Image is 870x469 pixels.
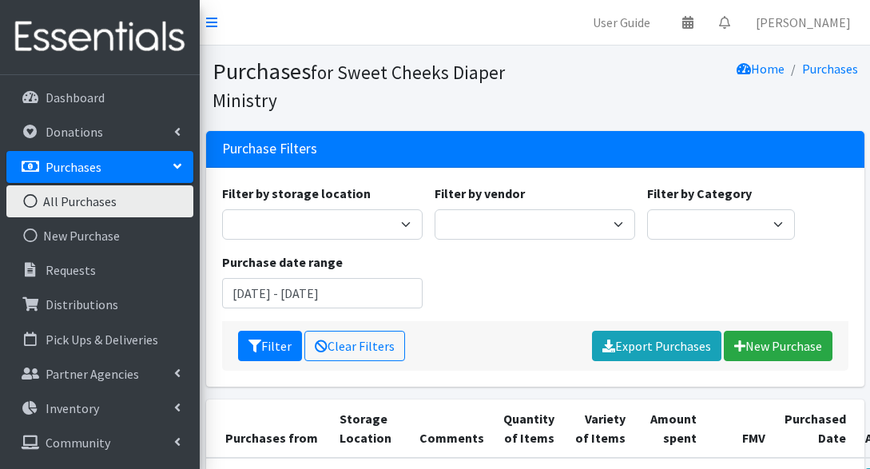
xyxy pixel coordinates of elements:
p: Dashboard [46,89,105,105]
a: Partner Agencies [6,358,193,390]
p: Pick Ups & Deliveries [46,332,158,348]
label: Purchase date range [222,252,343,272]
label: Filter by storage location [222,184,371,203]
p: Inventory [46,400,99,416]
a: Requests [6,254,193,286]
p: Purchases [46,159,101,175]
a: Clear Filters [304,331,405,361]
th: Storage Location [330,399,410,458]
button: Filter [238,331,302,361]
label: Filter by Category [647,184,752,203]
a: Donations [6,116,193,148]
a: Dashboard [6,81,193,113]
p: Partner Agencies [46,366,139,382]
th: FMV [706,399,775,458]
img: HumanEssentials [6,10,193,64]
a: All Purchases [6,185,193,217]
a: New Purchase [6,220,193,252]
a: Home [737,61,785,77]
a: User Guide [580,6,663,38]
h1: Purchases [213,58,530,113]
a: Distributions [6,288,193,320]
p: Community [46,435,110,451]
input: January 1, 2011 - December 31, 2011 [222,278,423,308]
th: Amount spent [635,399,706,458]
a: Inventory [6,392,193,424]
th: Quantity of Items [494,399,564,458]
p: Requests [46,262,96,278]
label: Filter by vendor [435,184,525,203]
h3: Purchase Filters [222,141,317,157]
a: Export Purchases [592,331,721,361]
p: Distributions [46,296,118,312]
a: New Purchase [724,331,832,361]
a: Community [6,427,193,459]
th: Variety of Items [564,399,635,458]
a: Purchases [802,61,858,77]
a: [PERSON_NAME] [743,6,864,38]
a: Purchases [6,151,193,183]
th: Purchased Date [775,399,856,458]
th: Comments [410,399,494,458]
p: Donations [46,124,103,140]
th: Purchases from [206,399,330,458]
a: Pick Ups & Deliveries [6,324,193,356]
small: for Sweet Cheeks Diaper Ministry [213,61,505,112]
